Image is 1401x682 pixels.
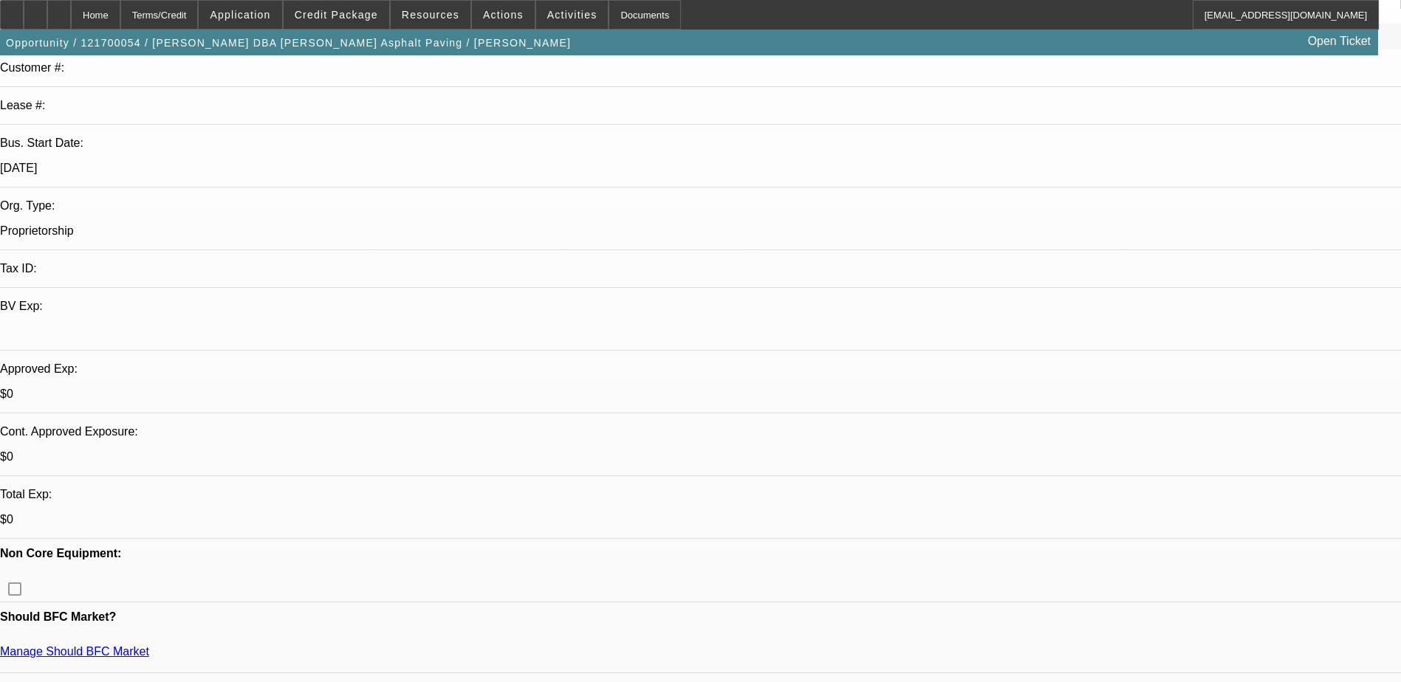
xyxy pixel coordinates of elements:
[472,1,535,29] button: Actions
[402,9,459,21] span: Resources
[1302,29,1377,54] a: Open Ticket
[483,9,524,21] span: Actions
[295,9,378,21] span: Credit Package
[536,1,609,29] button: Activities
[199,1,281,29] button: Application
[6,37,571,49] span: Opportunity / 121700054 / [PERSON_NAME] DBA [PERSON_NAME] Asphalt Paving / [PERSON_NAME]
[284,1,389,29] button: Credit Package
[210,9,270,21] span: Application
[391,1,470,29] button: Resources
[547,9,597,21] span: Activities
